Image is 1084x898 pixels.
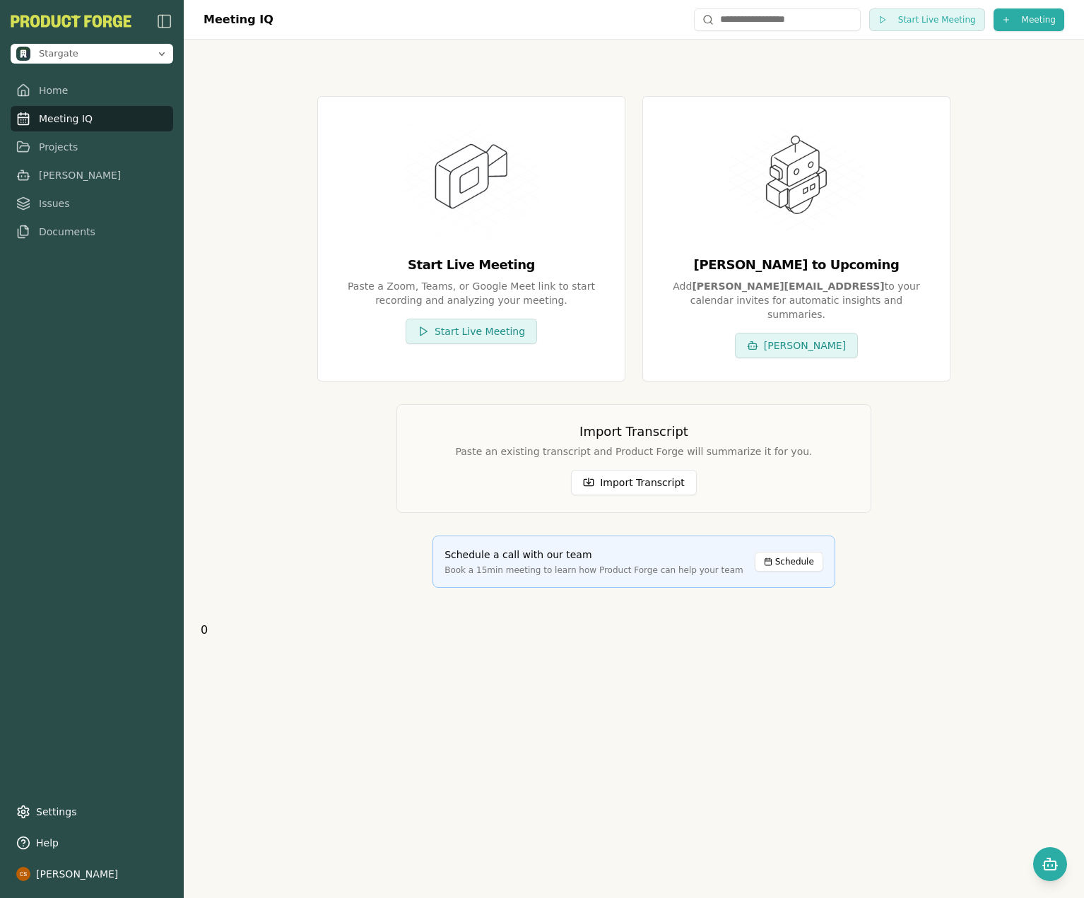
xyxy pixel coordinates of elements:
[729,108,864,244] img: Invite Smith to Upcoming
[403,108,539,244] img: Start Live Meeting
[666,255,927,275] div: [PERSON_NAME] to Upcoming
[1033,847,1067,881] button: Open chat
[11,78,173,103] a: Home
[156,13,173,30] button: Close Sidebar
[184,40,1084,661] div: 0
[444,548,743,562] h2: Schedule a call with our team
[11,44,173,64] button: Open organization switcher
[869,8,985,31] button: Start Live Meeting
[666,279,927,321] div: Add to your calendar invites for automatic insights and summaries.
[11,134,173,160] a: Projects
[11,106,173,131] a: Meeting IQ
[11,15,131,28] img: Product Forge
[414,422,854,442] h3: Import Transcript
[11,191,173,216] a: Issues
[735,333,858,358] button: [PERSON_NAME]
[204,11,273,28] h1: Meeting IQ
[1022,14,1056,25] span: Meeting
[898,14,976,25] span: Start Live Meeting
[11,163,173,188] a: [PERSON_NAME]
[11,799,173,825] a: Settings
[156,13,173,30] img: sidebar
[444,565,743,576] p: Book a 15min meeting to learn how Product Forge can help your team
[692,280,884,292] span: [PERSON_NAME][EMAIL_ADDRESS]
[414,444,854,459] p: Paste an existing transcript and Product Forge will summarize it for you.
[341,255,602,275] div: Start Live Meeting
[11,830,173,856] button: Help
[994,8,1064,31] button: Meeting
[11,861,173,887] button: [PERSON_NAME]
[11,15,131,28] button: PF-Logo
[11,219,173,244] a: Documents
[16,47,30,61] img: Stargate
[39,47,78,60] span: Stargate
[16,867,30,881] img: profile
[755,552,823,572] button: Schedule
[571,470,697,495] button: Import Transcript
[406,319,537,344] button: Start Live Meeting
[341,279,602,307] div: Paste a Zoom, Teams, or Google Meet link to start recording and analyzing your meeting.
